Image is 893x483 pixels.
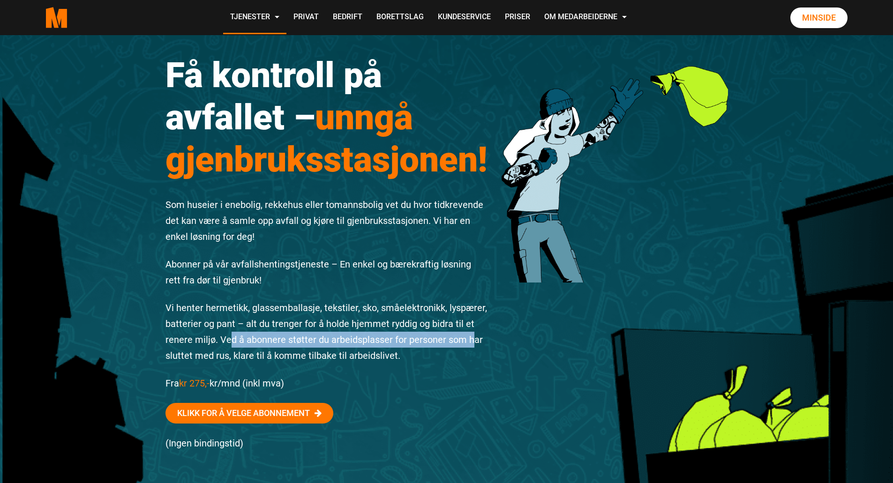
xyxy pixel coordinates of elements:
a: Tjenester [223,1,286,34]
a: Om Medarbeiderne [537,1,634,34]
p: Vi henter hermetikk, glassemballasje, tekstiler, sko, småelektronikk, lyspærer, batterier og pant... [165,300,488,364]
a: Priser [498,1,537,34]
a: Kundeservice [431,1,498,34]
a: Klikk for å velge abonnement [165,403,333,424]
a: Minside [790,7,848,28]
span: kr 275,- [179,378,210,389]
p: Som huseier i enebolig, rekkehus eller tomannsbolig vet du hvor tidkrevende det kan være å samle ... [165,197,488,245]
p: (Ingen bindingstid) [165,435,488,451]
h1: Få kontroll på avfallet – [165,54,488,180]
a: Borettslag [369,1,431,34]
p: Abonner på vår avfallshentingstjeneste – En enkel og bærekraftig løsning rett fra dør til gjenbruk! [165,256,488,288]
a: Privat [286,1,326,34]
a: Bedrift [326,1,369,34]
p: Fra kr/mnd (inkl mva) [165,375,488,391]
span: unngå gjenbruksstasjonen! [165,97,488,180]
img: 201222 Rydde Karakter 3 1 [502,33,728,282]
